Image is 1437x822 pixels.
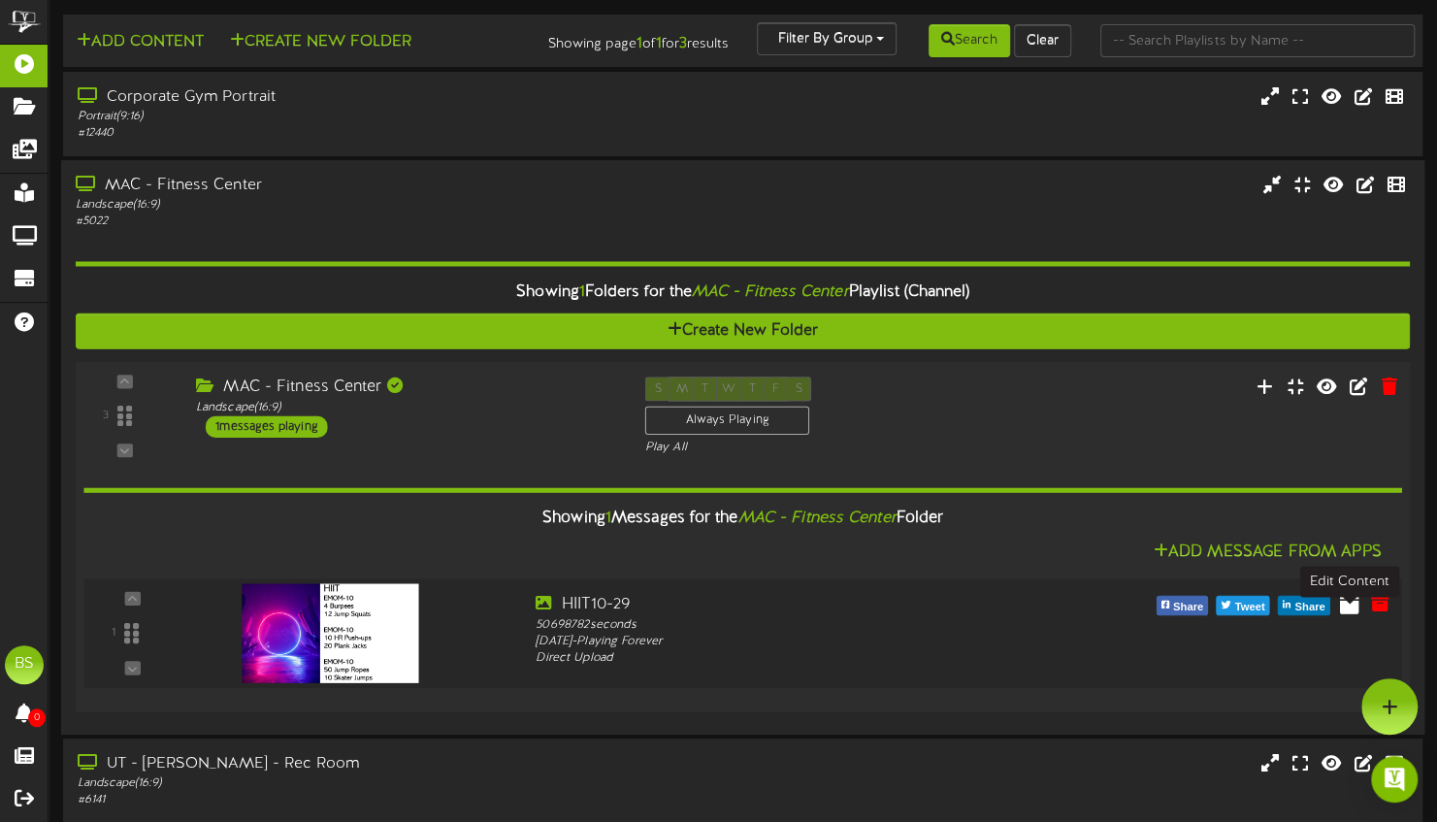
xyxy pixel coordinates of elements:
div: Landscape ( 16:9 ) [76,197,614,214]
div: # 5022 [76,214,614,230]
span: Tweet [1230,597,1268,618]
button: Create New Folder [224,30,417,54]
button: Share [1156,596,1208,615]
button: Tweet [1216,596,1269,615]
img: fcbd3d8e-9b34-49db-8e01-8464a52b5093.jpg [242,583,418,682]
div: Play All [645,440,953,456]
div: # 12440 [78,125,615,142]
i: MAC - Fitness Center [737,510,896,527]
i: MAC - Fitness Center [692,283,848,301]
div: Portrait ( 9:16 ) [78,109,615,125]
div: MAC - Fitness Center [196,377,616,399]
strong: 3 [678,35,686,52]
div: Showing Messages for the Folder [69,498,1417,540]
div: # 6141 [78,792,615,808]
div: Direct Upload [536,650,1061,668]
button: Create New Folder [76,313,1410,349]
div: Showing Folders for the Playlist (Channel) [61,272,1424,313]
div: Landscape ( 16:9 ) [78,775,615,792]
button: Add Message From Apps [1147,540,1387,564]
div: Open Intercom Messenger [1371,756,1418,803]
strong: 1 [655,35,661,52]
div: Always Playing [645,406,809,435]
span: 1 [605,510,611,527]
div: BS [5,645,44,684]
strong: 1 [636,35,641,52]
div: Corporate Gym Portrait [78,86,615,109]
div: HIIT10-29 [536,594,1061,616]
input: -- Search Playlists by Name -- [1100,24,1415,57]
button: Filter By Group [757,22,897,55]
div: 1 messages playing [206,416,328,438]
button: Share [1278,596,1330,615]
span: 1 [578,283,584,301]
div: UT - [PERSON_NAME] - Rec Room [78,753,615,775]
div: MAC - Fitness Center [76,175,614,197]
button: Search [929,24,1010,57]
div: Landscape ( 16:9 ) [196,399,616,415]
span: Share [1290,597,1328,618]
div: 50698782 seconds [536,616,1061,634]
button: Clear [1014,24,1071,57]
div: [DATE] - Playing Forever [536,633,1061,650]
span: 0 [28,708,46,727]
button: Add Content [71,30,210,54]
div: Showing page of for results [514,22,743,55]
span: Share [1169,597,1207,618]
